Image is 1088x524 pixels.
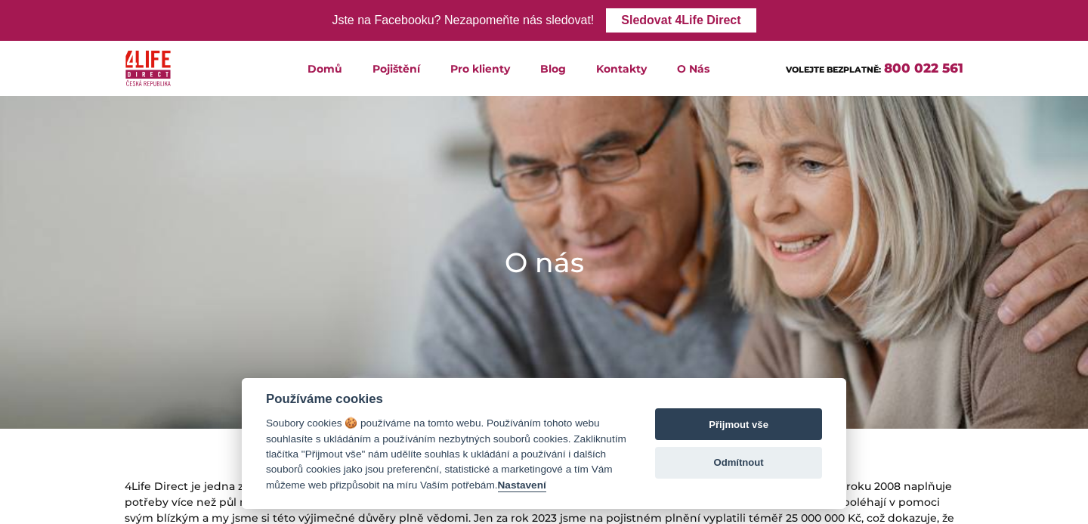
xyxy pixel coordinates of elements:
a: 800 022 561 [884,60,963,76]
a: Kontakty [581,41,662,96]
img: 4Life Direct Česká republika logo [125,47,171,90]
button: Přijmout vše [655,408,822,440]
div: Jste na Facebooku? Nezapomeňte nás sledovat! [332,10,594,32]
h1: O nás [505,243,584,281]
span: VOLEJTE BEZPLATNĚ: [786,64,881,75]
div: Používáme cookies [266,392,626,407]
div: Soubory cookies 🍪 používáme na tomto webu. Používáním tohoto webu souhlasíte s ukládáním a použív... [266,416,626,493]
a: Domů [292,41,357,96]
button: Odmítnout [655,447,822,479]
a: Sledovat 4Life Direct [606,8,756,33]
button: Nastavení [498,479,546,492]
a: Blog [525,41,581,96]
